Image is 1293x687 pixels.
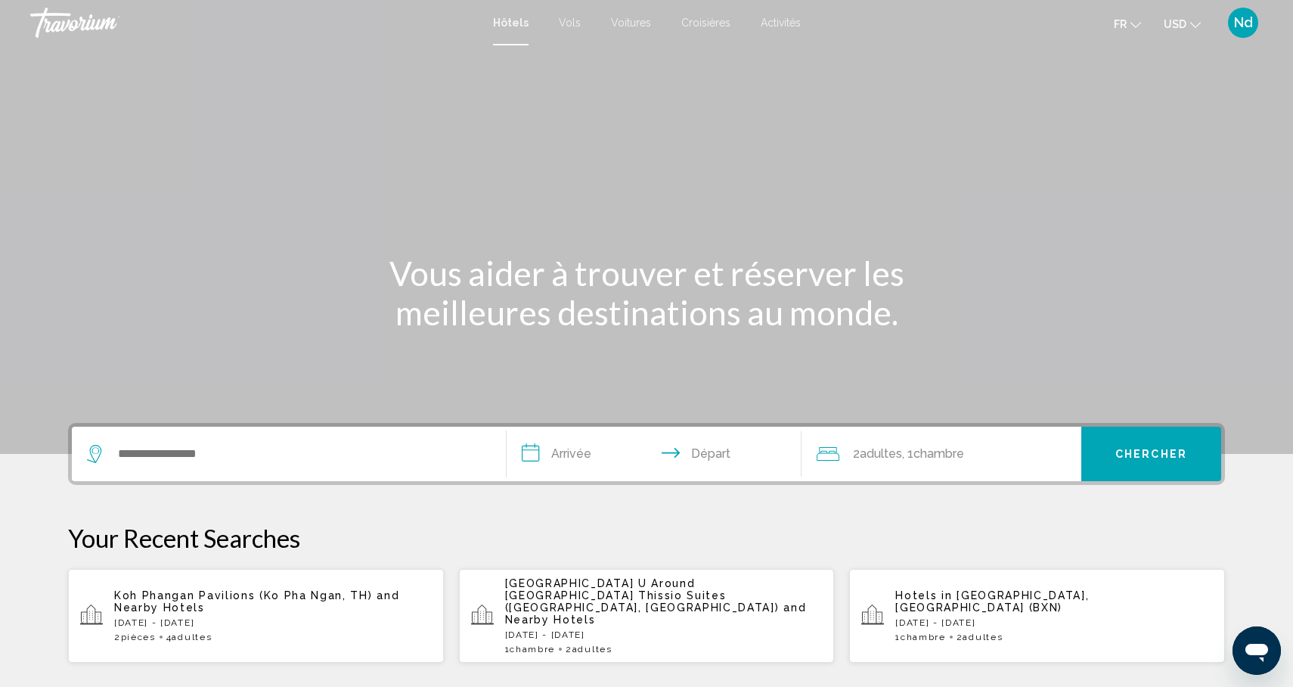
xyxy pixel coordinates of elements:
[459,568,835,664] button: [GEOGRAPHIC_DATA] U Around [GEOGRAPHIC_DATA] Thissio Suites ([GEOGRAPHIC_DATA], [GEOGRAPHIC_DATA]...
[114,589,373,602] span: Koh Phangan Pavilions (Ko Pha Ngan, TH)
[681,17,730,29] a: Croisières
[761,17,801,29] a: Activités
[802,427,1081,481] button: Travelers: 2 adults, 0 children
[493,17,529,29] a: Hôtels
[114,632,156,642] span: 2
[1114,13,1141,35] button: Change language
[853,443,902,465] span: 2
[68,568,444,664] button: Koh Phangan Pavilions (Ko Pha Ngan, TH) and Nearby Hotels[DATE] - [DATE]2pièces4Adultes
[510,644,555,654] span: Chambre
[1114,18,1127,30] span: fr
[1223,7,1263,39] button: User Menu
[114,589,399,614] span: and Nearby Hotels
[559,17,581,29] a: Vols
[505,644,555,654] span: 1
[363,253,930,332] h1: Vous aider à trouver et réserver les meilleures destinations au monde.
[849,568,1225,664] button: Hotels in [GEOGRAPHIC_DATA], [GEOGRAPHIC_DATA] (BXN)[DATE] - [DATE]1Chambre2Adultes
[72,427,1221,481] div: Search widget
[611,17,651,29] a: Voitures
[895,589,952,602] span: Hotels in
[913,446,964,461] span: Chambre
[901,632,946,642] span: Chambre
[114,617,432,628] p: [DATE] - [DATE]
[505,629,823,640] p: [DATE] - [DATE]
[1164,18,1186,30] span: USD
[902,443,964,465] span: , 1
[895,617,1213,628] p: [DATE] - [DATE]
[68,523,1225,553] p: Your Recent Searches
[895,632,945,642] span: 1
[505,577,780,614] span: [GEOGRAPHIC_DATA] U Around [GEOGRAPHIC_DATA] Thissio Suites ([GEOGRAPHIC_DATA], [GEOGRAPHIC_DATA])
[1115,449,1187,461] span: Chercher
[30,8,478,38] a: Travorium
[957,632,1003,642] span: 2
[1233,626,1281,675] iframe: Bouton de lancement de la fenêtre de messagerie
[895,589,1089,614] span: [GEOGRAPHIC_DATA], [GEOGRAPHIC_DATA] (BXN)
[1234,15,1253,30] span: Nd
[963,632,1003,642] span: Adultes
[860,446,902,461] span: Adultes
[166,632,212,642] span: 4
[572,644,612,654] span: Adultes
[1164,13,1201,35] button: Change currency
[172,632,212,642] span: Adultes
[121,632,156,642] span: pièces
[1081,427,1221,481] button: Chercher
[566,644,612,654] span: 2
[505,602,807,626] span: and Nearby Hotels
[507,427,802,481] button: Check in and out dates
